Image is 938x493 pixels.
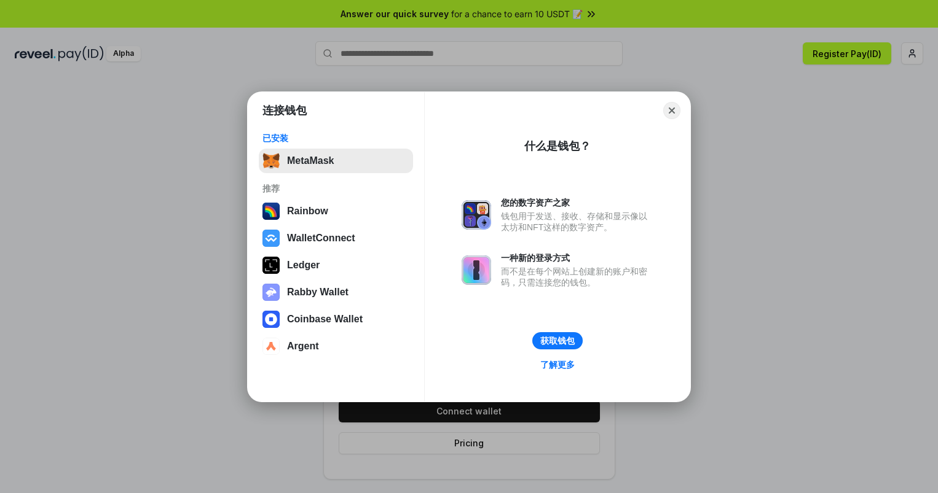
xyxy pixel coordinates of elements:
div: Ledger [287,260,320,271]
div: 了解更多 [540,359,575,370]
button: WalletConnect [259,226,413,250]
button: Rabby Wallet [259,280,413,305]
div: Coinbase Wallet [287,314,363,325]
div: 什么是钱包？ [524,139,591,153]
button: MetaMask [259,149,413,173]
img: svg+xml,%3Csvg%20xmlns%3D%22http%3A%2F%2Fwww.w3.org%2F2000%2Fsvg%22%20fill%3D%22none%22%20viewBox... [462,200,491,230]
a: 了解更多 [533,357,582,373]
h1: 连接钱包 [262,103,307,118]
img: svg+xml,%3Csvg%20xmlns%3D%22http%3A%2F%2Fwww.w3.org%2F2000%2Fsvg%22%20width%3D%2228%22%20height%3... [262,257,280,274]
div: 已安装 [262,133,409,144]
img: svg+xml,%3Csvg%20xmlns%3D%22http%3A%2F%2Fwww.w3.org%2F2000%2Fsvg%22%20fill%3D%22none%22%20viewBox... [262,284,280,301]
div: Rabby Wallet [287,287,349,298]
button: Close [663,102,680,119]
button: Coinbase Wallet [259,307,413,332]
div: 钱包用于发送、接收、存储和显示像以太坊和NFT这样的数字资产。 [501,211,653,233]
button: Ledger [259,253,413,278]
div: Rainbow [287,206,328,217]
div: 获取钱包 [540,335,575,346]
button: 获取钱包 [532,332,583,349]
img: svg+xml,%3Csvg%20fill%3D%22none%22%20height%3D%2233%22%20viewBox%3D%220%200%2035%2033%22%20width%... [262,152,280,169]
div: 一种新的登录方式 [501,252,653,263]
button: Rainbow [259,199,413,223]
button: Argent [259,334,413,359]
div: 您的数字资产之家 [501,197,653,208]
img: svg+xml,%3Csvg%20width%3D%2228%22%20height%3D%2228%22%20viewBox%3D%220%200%2028%2028%22%20fill%3D... [262,230,280,247]
div: 推荐 [262,183,409,194]
div: 而不是在每个网站上创建新的账户和密码，只需连接您的钱包。 [501,266,653,288]
div: MetaMask [287,155,334,166]
div: Argent [287,341,319,352]
img: svg+xml,%3Csvg%20xmlns%3D%22http%3A%2F%2Fwww.w3.org%2F2000%2Fsvg%22%20fill%3D%22none%22%20viewBox... [462,255,491,285]
img: svg+xml,%3Csvg%20width%3D%22120%22%20height%3D%22120%22%20viewBox%3D%220%200%20120%20120%22%20fil... [262,203,280,220]
div: WalletConnect [287,233,355,244]
img: svg+xml,%3Csvg%20width%3D%2228%22%20height%3D%2228%22%20viewBox%3D%220%200%2028%2028%22%20fill%3D... [262,311,280,328]
img: svg+xml,%3Csvg%20width%3D%2228%22%20height%3D%2228%22%20viewBox%3D%220%200%2028%2028%22%20fill%3D... [262,338,280,355]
